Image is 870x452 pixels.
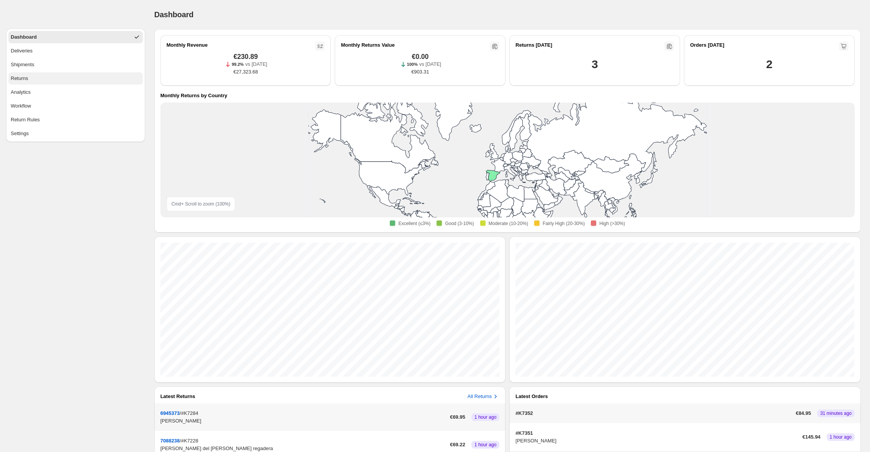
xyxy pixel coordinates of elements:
button: Shipments [8,59,143,71]
button: 7088238 [160,438,180,444]
span: #K7228 [181,438,198,444]
h3: Latest Orders [515,393,548,400]
span: Returns [11,75,28,82]
h4: Monthly Returns by Country [160,92,227,100]
span: Return Rules [11,116,40,124]
p: [PERSON_NAME] [515,437,799,445]
span: High (>30%) [599,220,625,227]
h2: Monthly Returns Value [341,41,394,49]
button: Analytics [8,86,143,98]
button: 6945373 [160,410,180,416]
button: Return Rules [8,114,143,126]
button: Returns [8,72,143,85]
p: vs [DATE] [245,60,267,68]
span: Fairly High (20-30%) [543,220,585,227]
span: €145.94 [803,433,821,441]
h3: All Returns [468,393,492,400]
button: All Returns [468,393,500,400]
span: 99.2% [232,62,244,67]
span: Deliveries [11,47,33,55]
span: 1 hour ago [474,442,496,448]
button: Workflow [8,100,143,112]
span: Workflow [11,102,31,110]
span: 1 hour ago [474,414,496,420]
span: Analytics [11,88,31,96]
span: 31 minutes ago [820,410,852,416]
span: €84.95 [796,410,811,417]
span: €230.89 [234,53,258,60]
span: Settings [11,130,29,137]
span: €27,323.68 [234,68,258,76]
span: #K7284 [181,410,198,416]
span: 100% [407,62,418,67]
span: €69.95 [450,413,465,421]
span: Shipments [11,61,34,69]
div: Cmd + Scroll to zoom ( 100 %) [167,197,235,211]
span: Good (3-10%) [445,220,474,227]
h2: Orders [DATE] [690,41,724,49]
h2: Returns [DATE] [515,41,552,49]
button: Deliveries [8,45,143,57]
p: [PERSON_NAME] [160,417,447,425]
button: Dashboard [8,31,143,43]
p: #K7352 [515,410,793,417]
span: Excellent (≤3%) [398,220,430,227]
span: €69.22 [450,441,465,449]
h1: 2 [766,57,772,72]
p: vs [DATE] [419,60,442,68]
span: Dashboard [11,33,37,41]
span: Moderate (10-20%) [489,220,528,227]
h2: Monthly Revenue [167,41,208,49]
div: / [160,410,447,425]
h3: Latest Returns [160,393,195,400]
p: #K7351 [515,429,799,437]
span: 1 hour ago [830,434,852,440]
span: €903.31 [411,68,429,76]
button: Settings [8,127,143,140]
span: €0.00 [412,53,428,60]
h1: 3 [592,57,598,72]
span: Dashboard [154,10,194,19]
